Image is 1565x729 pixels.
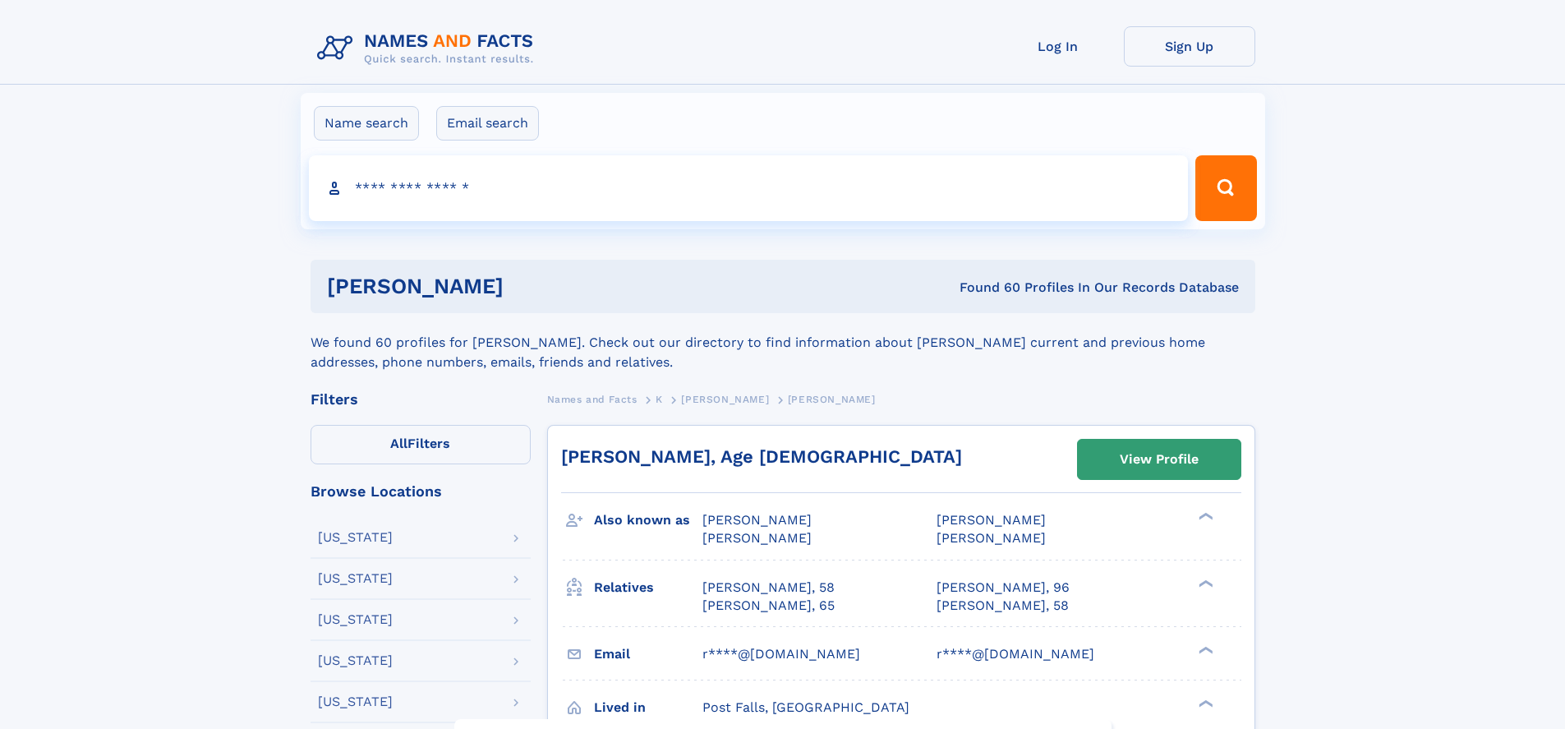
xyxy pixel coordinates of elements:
[992,26,1124,67] a: Log In
[1120,441,1199,478] div: View Profile
[1194,578,1214,588] div: ❯
[547,389,638,409] a: Names and Facts
[436,106,539,141] label: Email search
[702,579,835,597] a: [PERSON_NAME], 58
[318,613,393,626] div: [US_STATE]
[702,597,835,615] a: [PERSON_NAME], 65
[318,654,393,667] div: [US_STATE]
[937,530,1046,546] span: [PERSON_NAME]
[937,597,1069,615] a: [PERSON_NAME], 58
[1194,644,1214,655] div: ❯
[318,695,393,708] div: [US_STATE]
[311,313,1255,372] div: We found 60 profiles for [PERSON_NAME]. Check out our directory to find information about [PERSON...
[311,484,531,499] div: Browse Locations
[702,530,812,546] span: [PERSON_NAME]
[390,436,407,451] span: All
[681,394,769,405] span: [PERSON_NAME]
[311,26,547,71] img: Logo Names and Facts
[311,392,531,407] div: Filters
[788,394,876,405] span: [PERSON_NAME]
[561,446,962,467] a: [PERSON_NAME], Age [DEMOGRAPHIC_DATA]
[594,574,702,602] h3: Relatives
[702,699,909,715] span: Post Falls, [GEOGRAPHIC_DATA]
[314,106,419,141] label: Name search
[937,512,1046,528] span: [PERSON_NAME]
[327,276,732,297] h1: [PERSON_NAME]
[681,389,769,409] a: [PERSON_NAME]
[311,425,531,464] label: Filters
[1194,511,1214,522] div: ❯
[937,579,1070,597] a: [PERSON_NAME], 96
[309,155,1189,221] input: search input
[594,506,702,534] h3: Also known as
[1195,155,1256,221] button: Search Button
[702,512,812,528] span: [PERSON_NAME]
[656,394,663,405] span: K
[594,640,702,668] h3: Email
[318,572,393,585] div: [US_STATE]
[1078,440,1240,479] a: View Profile
[656,389,663,409] a: K
[731,279,1239,297] div: Found 60 Profiles In Our Records Database
[594,694,702,722] h3: Lived in
[318,531,393,544] div: [US_STATE]
[1194,698,1214,708] div: ❯
[1124,26,1255,67] a: Sign Up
